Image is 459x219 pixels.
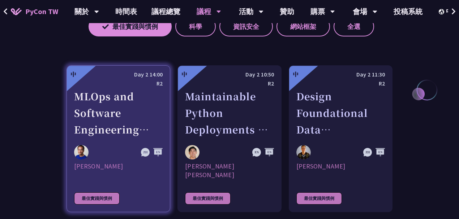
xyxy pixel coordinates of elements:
div: Design Foundational Data Engineering Observability [296,88,385,138]
div: MLOps and Software Engineering Automation Challenges in Production [74,88,163,138]
label: 科學 [175,17,216,36]
img: Shuhsi Lin [296,145,311,159]
img: Home icon of PyCon TW 2025 [11,8,22,15]
div: 最佳實踐與慣例 [185,192,231,205]
label: 最佳實踐與慣例 [89,17,172,36]
label: 網站框架 [276,17,330,36]
div: 最佳實踐與慣例 [74,192,120,205]
div: Day 2 10:50 [185,70,274,79]
label: 資訊安全 [219,17,273,36]
div: R2 [296,79,385,88]
div: 中 [70,70,76,79]
div: 中 [181,70,187,79]
label: 全選 [334,17,374,36]
img: Locale Icon [439,9,446,14]
span: PyCon TW [25,6,58,17]
div: R2 [185,79,274,88]
div: 中 [293,70,299,79]
img: 程俊培 [74,145,89,159]
a: 中 Day 2 10:50 R2 Maintainable Python Deployments at Scale: Decoupling Build from Runtime Justin L... [177,65,281,212]
div: Day 2 14:00 [74,70,163,79]
div: [PERSON_NAME] [PERSON_NAME] [185,162,274,179]
div: R2 [74,79,163,88]
a: PyCon TW [4,3,65,21]
div: 最佳實踐與慣例 [296,192,342,205]
img: Justin Lee [185,145,200,159]
div: Maintainable Python Deployments at Scale: Decoupling Build from Runtime [185,88,274,138]
a: 中 Day 2 14:00 R2 MLOps and Software Engineering Automation Challenges in Production 程俊培 [PERSON_N... [67,65,170,212]
div: [PERSON_NAME] [296,162,385,179]
div: Day 2 11:30 [296,70,385,79]
div: [PERSON_NAME] [74,162,163,179]
a: 中 Day 2 11:30 R2 Design Foundational Data Engineering Observability Shuhsi Lin [PERSON_NAME] 最佳實踐與慣例 [289,65,392,212]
